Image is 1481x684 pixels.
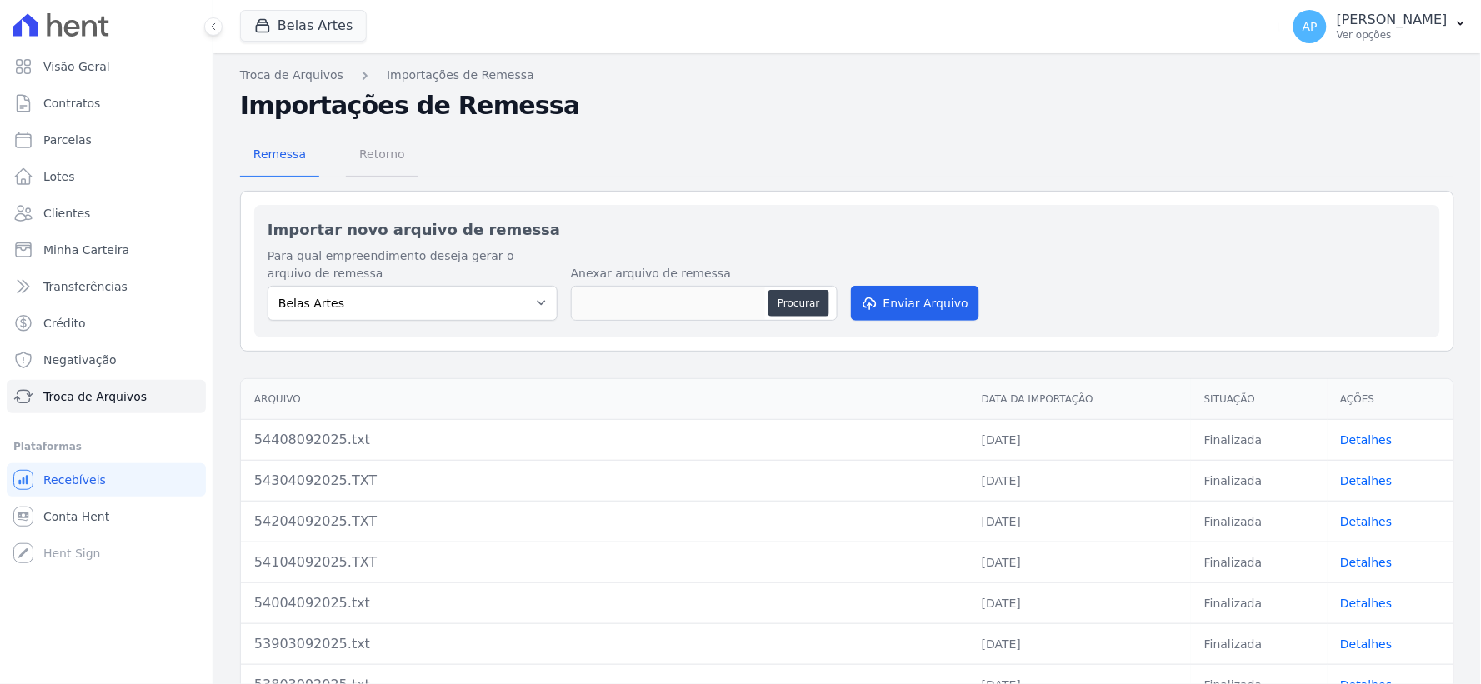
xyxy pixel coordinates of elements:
h2: Importar novo arquivo de remessa [268,218,1427,241]
label: Anexar arquivo de remessa [571,265,838,282]
span: AP [1303,21,1318,32]
a: Troca de Arquivos [240,67,343,84]
button: Enviar Arquivo [851,286,979,321]
span: Negativação [43,352,117,368]
a: Clientes [7,197,206,230]
a: Detalhes [1341,556,1393,569]
button: AP [PERSON_NAME] Ver opções [1280,3,1481,50]
span: Transferências [43,278,128,295]
td: [DATE] [968,623,1191,664]
th: Arquivo [241,379,968,420]
div: 53903092025.txt [254,634,955,654]
a: Detalhes [1341,474,1393,487]
a: Contratos [7,87,206,120]
td: [DATE] [968,460,1191,501]
button: Belas Artes [240,10,367,42]
a: Crédito [7,307,206,340]
td: Finalizada [1191,419,1327,460]
span: Visão Geral [43,58,110,75]
span: Minha Carteira [43,242,129,258]
td: Finalizada [1191,582,1327,623]
span: Recebíveis [43,472,106,488]
a: Parcelas [7,123,206,157]
span: Lotes [43,168,75,185]
span: Troca de Arquivos [43,388,147,405]
td: [DATE] [968,582,1191,623]
nav: Tab selector [240,134,418,177]
a: Detalhes [1341,637,1393,651]
th: Ações [1328,379,1453,420]
a: Detalhes [1341,433,1393,447]
span: Conta Hent [43,508,109,525]
span: Contratos [43,95,100,112]
a: Recebíveis [7,463,206,497]
p: Ver opções [1337,28,1448,42]
div: 54204092025.TXT [254,512,955,532]
a: Retorno [346,134,418,177]
a: Importações de Remessa [387,67,534,84]
div: Plataformas [13,437,199,457]
div: 54408092025.txt [254,430,955,450]
th: Data da Importação [968,379,1191,420]
th: Situação [1191,379,1327,420]
td: Finalizada [1191,623,1327,664]
td: Finalizada [1191,501,1327,542]
span: Parcelas [43,132,92,148]
td: Finalizada [1191,542,1327,582]
span: Crédito [43,315,86,332]
h2: Importações de Remessa [240,91,1454,121]
a: Transferências [7,270,206,303]
div: 54004092025.txt [254,593,955,613]
button: Procurar [768,290,828,317]
div: 54104092025.TXT [254,552,955,572]
span: Remessa [243,137,316,171]
nav: Breadcrumb [240,67,1454,84]
div: 54304092025.TXT [254,471,955,491]
a: Negativação [7,343,206,377]
a: Detalhes [1341,515,1393,528]
a: Minha Carteira [7,233,206,267]
td: [DATE] [968,419,1191,460]
p: [PERSON_NAME] [1337,12,1448,28]
td: [DATE] [968,501,1191,542]
span: Retorno [349,137,415,171]
td: [DATE] [968,542,1191,582]
td: Finalizada [1191,460,1327,501]
label: Para qual empreendimento deseja gerar o arquivo de remessa [268,247,558,282]
a: Lotes [7,160,206,193]
a: Remessa [240,134,319,177]
span: Clientes [43,205,90,222]
a: Troca de Arquivos [7,380,206,413]
a: Detalhes [1341,597,1393,610]
a: Conta Hent [7,500,206,533]
a: Visão Geral [7,50,206,83]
